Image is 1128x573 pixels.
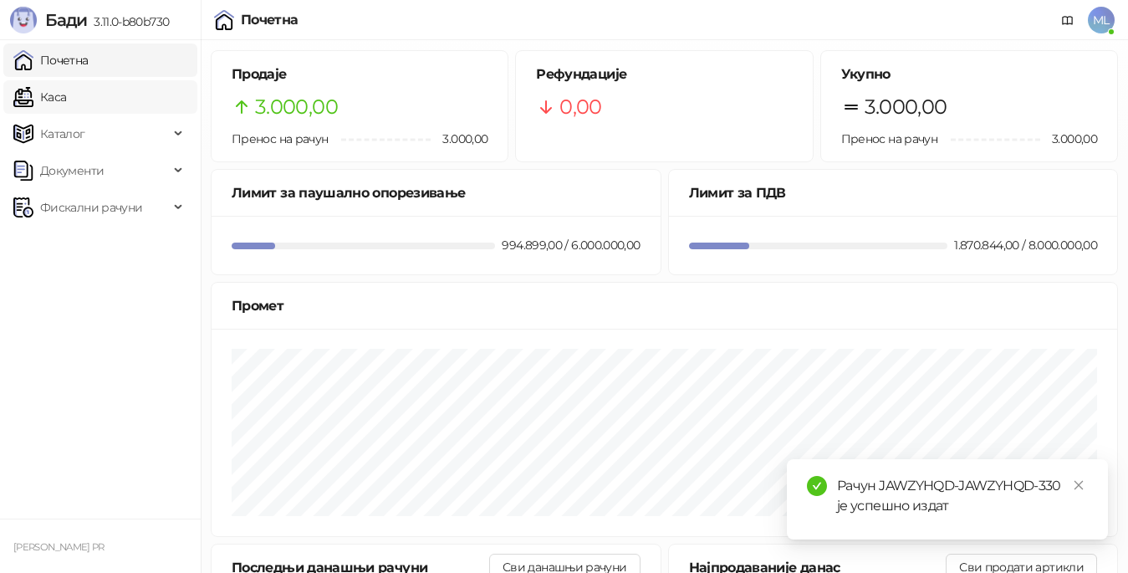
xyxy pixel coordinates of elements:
h5: Укупно [841,64,1097,84]
span: check-circle [807,476,827,496]
span: Документи [40,154,104,187]
span: Фискални рачуни [40,191,142,224]
span: 3.000,00 [1040,130,1097,148]
div: Лимит за паушално опорезивање [232,182,641,203]
span: Пренос на рачун [841,131,937,146]
span: close [1073,479,1085,491]
span: ML [1088,7,1115,33]
small: [PERSON_NAME] PR [13,541,105,553]
span: Каталог [40,117,85,151]
a: Документација [1054,7,1081,33]
span: 3.000,00 [255,91,338,123]
a: Close [1069,476,1088,494]
span: 3.000,00 [865,91,947,123]
div: Лимит за ПДВ [689,182,1098,203]
span: 3.000,00 [431,130,487,148]
span: Пренос на рачун [232,131,328,146]
div: Рачун JAWZYHQD-JAWZYHQD-330 је успешно издат [837,476,1088,516]
span: Бади [45,10,87,30]
h5: Рефундације [536,64,792,84]
div: Промет [232,295,1097,316]
span: 0,00 [559,91,601,123]
a: Каса [13,80,66,114]
div: 994.899,00 / 6.000.000,00 [498,236,643,254]
a: Почетна [13,43,89,77]
span: 3.11.0-b80b730 [87,14,169,29]
h5: Продаје [232,64,487,84]
div: 1.870.844,00 / 8.000.000,00 [951,236,1100,254]
div: Почетна [241,13,299,27]
img: Logo [10,7,37,33]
